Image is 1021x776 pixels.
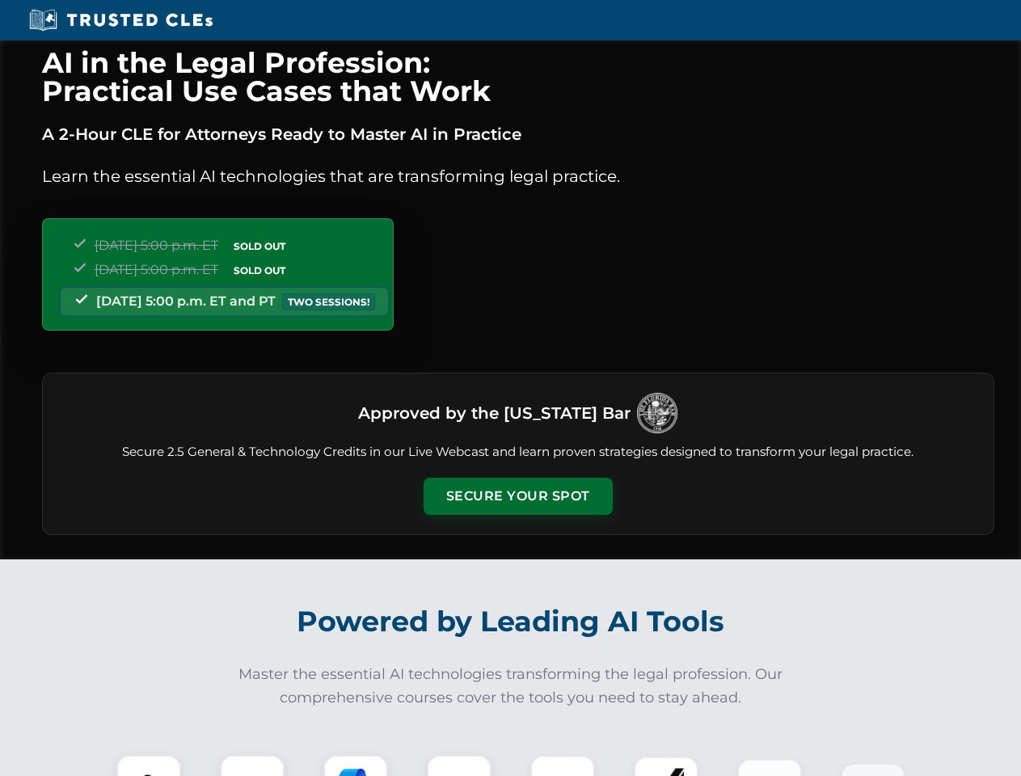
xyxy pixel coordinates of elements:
img: Logo [637,393,677,433]
span: SOLD OUT [228,262,291,279]
span: [DATE] 5:00 p.m. ET [95,262,218,277]
p: A 2-Hour CLE for Attorneys Ready to Master AI in Practice [42,121,994,147]
p: Secure 2.5 General & Technology Credits in our Live Webcast and learn proven strategies designed ... [62,443,974,462]
h2: Powered by Leading AI Tools [63,593,959,650]
span: SOLD OUT [228,238,291,255]
p: Master the essential AI technologies transforming the legal profession. Our comprehensive courses... [228,663,794,710]
span: [DATE] 5:00 p.m. ET [95,238,218,253]
img: Trusted CLEs [24,8,217,32]
button: Secure Your Spot [424,478,613,515]
p: Learn the essential AI technologies that are transforming legal practice. [42,163,994,189]
h3: Approved by the [US_STATE] Bar [358,399,631,428]
h1: AI in the Legal Profession: Practical Use Cases that Work [42,48,994,105]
